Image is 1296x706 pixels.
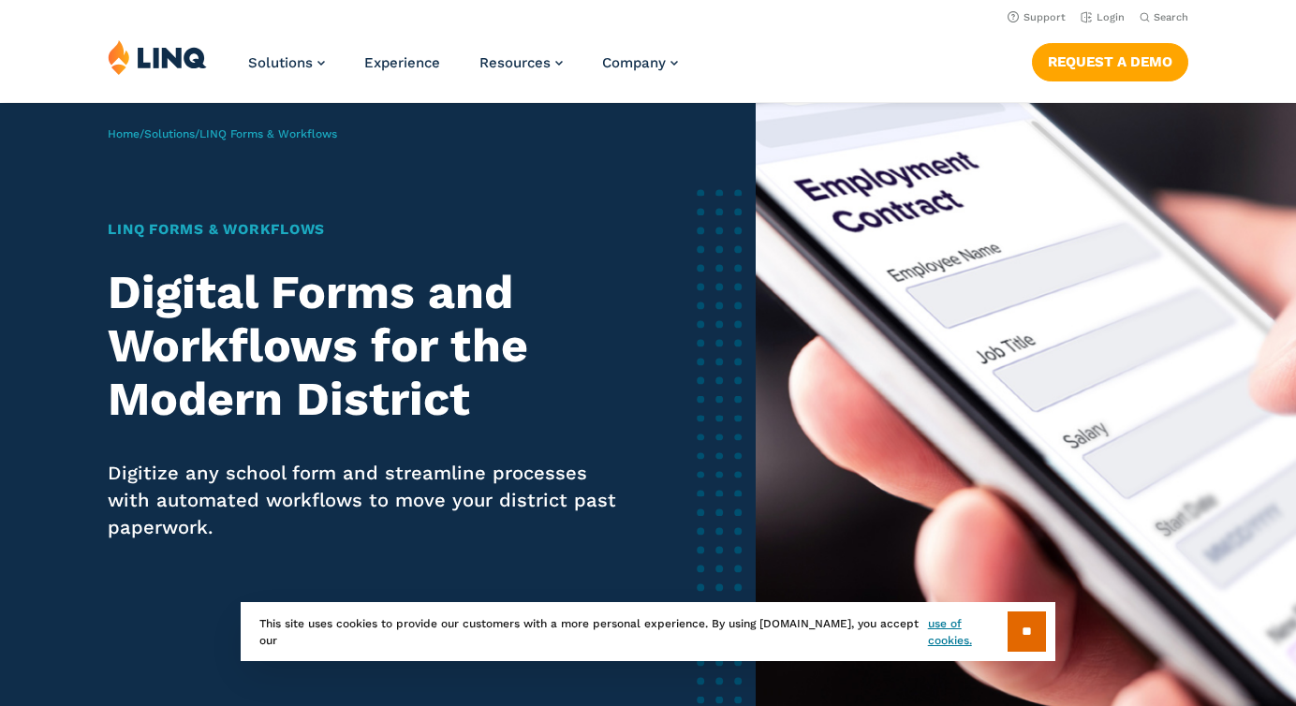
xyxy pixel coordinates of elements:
[928,615,1008,649] a: use of cookies.
[1032,39,1188,81] nav: Button Navigation
[248,54,313,71] span: Solutions
[479,54,563,71] a: Resources
[248,54,325,71] a: Solutions
[241,602,1055,661] div: This site uses cookies to provide our customers with a more personal experience. By using [DOMAIN...
[1140,10,1188,24] button: Open Search Bar
[144,127,195,140] a: Solutions
[602,54,678,71] a: Company
[1008,11,1066,23] a: Support
[108,219,618,241] h1: LINQ Forms & Workflows
[108,266,618,427] h2: Digital Forms and Workflows for the Modern District
[1032,43,1188,81] a: Request a Demo
[248,39,678,101] nav: Primary Navigation
[479,54,551,71] span: Resources
[108,127,140,140] a: Home
[602,54,666,71] span: Company
[199,127,337,140] span: LINQ Forms & Workflows
[1081,11,1125,23] a: Login
[108,39,207,75] img: LINQ | K‑12 Software
[364,54,440,71] a: Experience
[1154,11,1188,23] span: Search
[108,460,618,541] p: Digitize any school form and streamline processes with automated workflows to move your district ...
[108,127,337,140] span: / /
